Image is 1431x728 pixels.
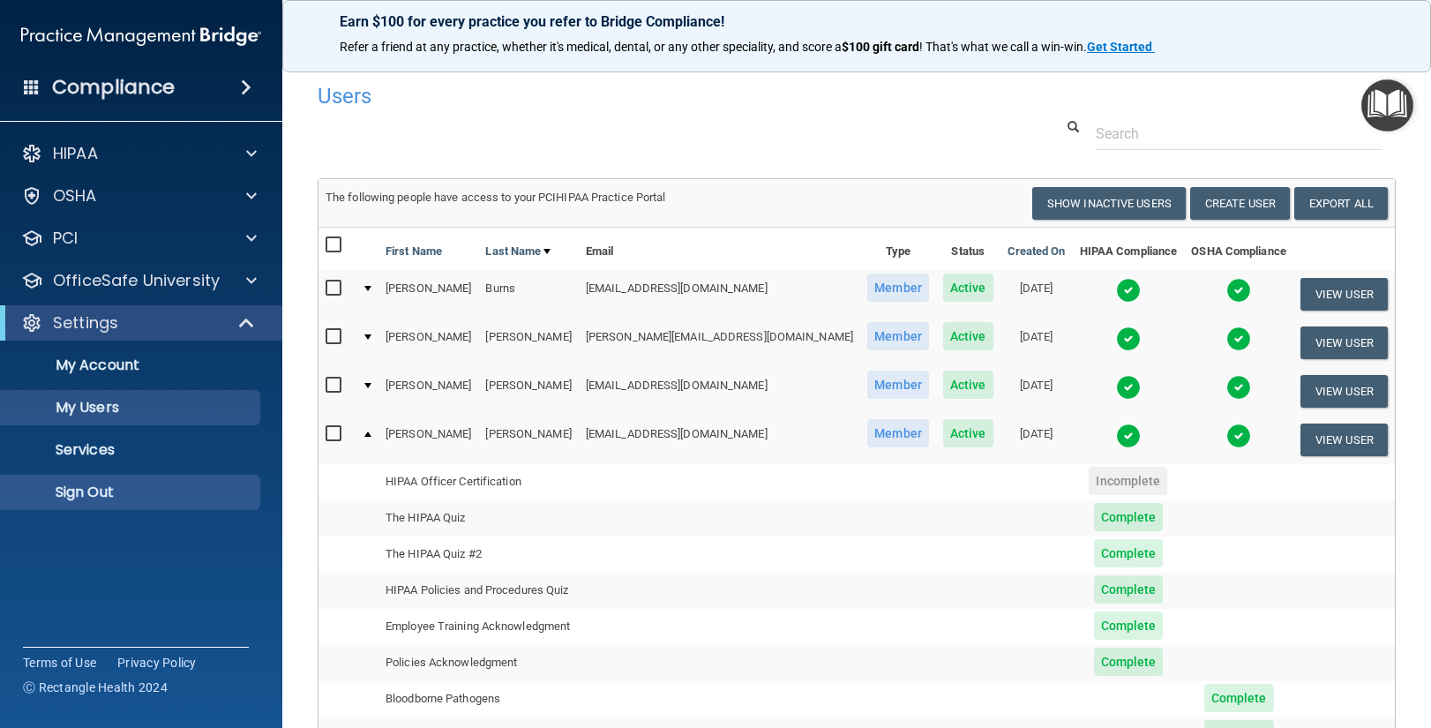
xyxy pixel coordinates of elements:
[943,371,993,399] span: Active
[1094,612,1164,640] span: Complete
[943,419,993,447] span: Active
[1089,467,1167,495] span: Incomplete
[378,609,579,645] td: Employee Training Acknowledgment
[117,654,197,672] a: Privacy Policy
[579,416,860,463] td: [EMAIL_ADDRESS][DOMAIN_NAME]
[1226,424,1251,448] img: tick.e7d51cea.svg
[53,312,118,334] p: Settings
[1116,424,1141,448] img: tick.e7d51cea.svg
[340,13,1374,30] p: Earn $100 for every practice you refer to Bridge Compliance!
[1184,228,1293,270] th: OSHA Compliance
[860,228,936,270] th: Type
[1116,278,1141,303] img: tick.e7d51cea.svg
[378,500,579,537] td: The HIPAA Quiz
[23,679,168,696] span: Ⓒ Rectangle Health 2024
[378,270,478,319] td: [PERSON_NAME]
[1000,270,1073,319] td: [DATE]
[867,371,929,399] span: Member
[485,241,551,262] a: Last Name
[1087,40,1152,54] strong: Get Started
[53,143,98,164] p: HIPAA
[1116,375,1141,400] img: tick.e7d51cea.svg
[52,75,175,100] h4: Compliance
[21,143,257,164] a: HIPAA
[326,191,666,204] span: The following people have access to your PCIHIPAA Practice Portal
[1300,278,1388,311] button: View User
[867,419,929,447] span: Member
[378,681,579,717] td: Bloodborne Pathogens
[579,367,860,416] td: [EMAIL_ADDRESS][DOMAIN_NAME]
[378,537,579,573] td: The HIPAA Quiz #2
[11,441,252,459] p: Services
[1008,241,1066,262] a: Created On
[1300,326,1388,359] button: View User
[378,416,478,463] td: [PERSON_NAME]
[21,228,257,249] a: PCI
[1000,416,1073,463] td: [DATE]
[378,319,478,367] td: [PERSON_NAME]
[23,654,96,672] a: Terms of Use
[1226,375,1251,400] img: tick.e7d51cea.svg
[478,416,578,463] td: [PERSON_NAME]
[1190,187,1290,220] button: Create User
[579,319,860,367] td: [PERSON_NAME][EMAIL_ADDRESS][DOMAIN_NAME]
[1000,319,1073,367] td: [DATE]
[1300,375,1388,408] button: View User
[1300,424,1388,456] button: View User
[11,484,252,501] p: Sign Out
[1073,228,1185,270] th: HIPAA Compliance
[867,322,929,350] span: Member
[842,40,919,54] strong: $100 gift card
[1096,117,1382,150] input: Search
[11,356,252,374] p: My Account
[11,399,252,417] p: My Users
[386,241,442,262] a: First Name
[340,40,842,54] span: Refer a friend at any practice, whether it's medical, dental, or any other speciality, and score a
[53,270,220,291] p: OfficeSafe University
[943,274,993,302] span: Active
[943,322,993,350] span: Active
[21,312,256,334] a: Settings
[378,573,579,609] td: HIPAA Policies and Procedures Quiz
[1226,278,1251,303] img: tick.e7d51cea.svg
[53,185,97,206] p: OSHA
[318,85,935,108] h4: Users
[919,40,1087,54] span: ! That's what we call a win-win.
[1094,648,1164,676] span: Complete
[1094,575,1164,604] span: Complete
[936,228,1000,270] th: Status
[1087,40,1155,54] a: Get Started
[478,319,578,367] td: [PERSON_NAME]
[867,274,929,302] span: Member
[1094,503,1164,531] span: Complete
[1226,326,1251,351] img: tick.e7d51cea.svg
[1204,684,1274,712] span: Complete
[378,645,579,681] td: Policies Acknowledgment
[378,367,478,416] td: [PERSON_NAME]
[378,464,579,500] td: HIPAA Officer Certification
[579,270,860,319] td: [EMAIL_ADDRESS][DOMAIN_NAME]
[1032,187,1186,220] button: Show Inactive Users
[1000,367,1073,416] td: [DATE]
[579,228,860,270] th: Email
[1094,539,1164,567] span: Complete
[1361,79,1413,131] button: Open Resource Center
[1116,326,1141,351] img: tick.e7d51cea.svg
[478,270,578,319] td: Burns
[21,270,257,291] a: OfficeSafe University
[1294,187,1388,220] a: Export All
[478,367,578,416] td: [PERSON_NAME]
[21,19,261,54] img: PMB logo
[21,185,257,206] a: OSHA
[53,228,78,249] p: PCI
